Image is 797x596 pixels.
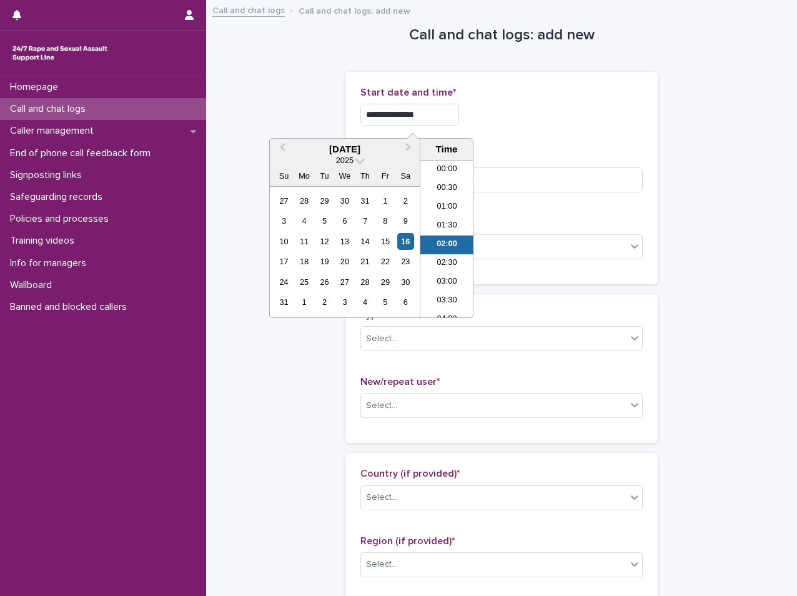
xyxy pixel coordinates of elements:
[275,167,292,184] div: Su
[5,301,137,313] p: Banned and blocked callers
[357,212,374,229] div: Choose Thursday, August 7th, 2025
[377,253,394,270] div: Choose Friday, August 22nd, 2025
[336,156,354,165] span: 2025
[397,253,414,270] div: Choose Saturday, August 23rd, 2025
[357,274,374,291] div: Choose Thursday, August 28th, 2025
[275,233,292,250] div: Choose Sunday, August 10th, 2025
[295,192,312,209] div: Choose Monday, July 28th, 2025
[360,536,455,546] span: Region (if provided)
[366,332,397,345] div: Select...
[360,87,456,97] span: Start date and time
[316,167,333,184] div: Tu
[336,274,353,291] div: Choose Wednesday, August 27th, 2025
[5,169,92,181] p: Signposting links
[275,294,292,310] div: Choose Sunday, August 31st, 2025
[377,167,394,184] div: Fr
[270,144,420,155] div: [DATE]
[295,167,312,184] div: Mo
[274,191,415,312] div: month 2025-08
[336,167,353,184] div: We
[336,294,353,310] div: Choose Wednesday, September 3rd, 2025
[366,399,397,412] div: Select...
[397,212,414,229] div: Choose Saturday, August 9th, 2025
[299,3,410,17] p: Call and chat logs: add new
[275,274,292,291] div: Choose Sunday, August 24th, 2025
[336,253,353,270] div: Choose Wednesday, August 20th, 2025
[420,179,473,198] li: 00:30
[275,212,292,229] div: Choose Sunday, August 3rd, 2025
[5,191,112,203] p: Safeguarding records
[295,233,312,250] div: Choose Monday, August 11th, 2025
[377,212,394,229] div: Choose Friday, August 8th, 2025
[420,161,473,179] li: 00:00
[377,274,394,291] div: Choose Friday, August 29th, 2025
[5,103,96,115] p: Call and chat logs
[357,233,374,250] div: Choose Thursday, August 14th, 2025
[5,235,84,247] p: Training videos
[357,167,374,184] div: Th
[316,274,333,291] div: Choose Tuesday, August 26th, 2025
[360,377,440,387] span: New/repeat user
[336,233,353,250] div: Choose Wednesday, August 13th, 2025
[5,279,62,291] p: Wallboard
[275,192,292,209] div: Choose Sunday, July 27th, 2025
[397,192,414,209] div: Choose Saturday, August 2nd, 2025
[420,310,473,329] li: 04:00
[397,294,414,310] div: Choose Saturday, September 6th, 2025
[377,192,394,209] div: Choose Friday, August 1st, 2025
[316,233,333,250] div: Choose Tuesday, August 12th, 2025
[420,217,473,236] li: 01:30
[316,253,333,270] div: Choose Tuesday, August 19th, 2025
[295,274,312,291] div: Choose Monday, August 25th, 2025
[5,147,161,159] p: End of phone call feedback form
[420,198,473,217] li: 01:00
[336,192,353,209] div: Choose Wednesday, July 30th, 2025
[357,294,374,310] div: Choose Thursday, September 4th, 2025
[397,167,414,184] div: Sa
[420,292,473,310] li: 03:30
[5,125,104,137] p: Caller management
[423,144,470,155] div: Time
[377,294,394,310] div: Choose Friday, September 5th, 2025
[360,469,460,479] span: Country (if provided)
[397,274,414,291] div: Choose Saturday, August 30th, 2025
[316,294,333,310] div: Choose Tuesday, September 2nd, 2025
[271,140,291,160] button: Previous Month
[400,140,420,160] button: Next Month
[336,212,353,229] div: Choose Wednesday, August 6th, 2025
[366,558,397,571] div: Select...
[316,212,333,229] div: Choose Tuesday, August 5th, 2025
[5,257,96,269] p: Info for managers
[295,212,312,229] div: Choose Monday, August 4th, 2025
[357,253,374,270] div: Choose Thursday, August 21st, 2025
[397,233,414,250] div: Choose Saturday, August 16th, 2025
[357,192,374,209] div: Choose Thursday, July 31st, 2025
[5,81,68,93] p: Homepage
[366,491,397,504] div: Select...
[420,273,473,292] li: 03:00
[316,192,333,209] div: Choose Tuesday, July 29th, 2025
[345,26,658,44] h1: Call and chat logs: add new
[5,213,119,225] p: Policies and processes
[420,254,473,273] li: 02:30
[377,233,394,250] div: Choose Friday, August 15th, 2025
[420,236,473,254] li: 02:00
[295,253,312,270] div: Choose Monday, August 18th, 2025
[275,253,292,270] div: Choose Sunday, August 17th, 2025
[212,2,285,17] a: Call and chat logs
[295,294,312,310] div: Choose Monday, September 1st, 2025
[10,41,110,66] img: rhQMoQhaT3yELyF149Cw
